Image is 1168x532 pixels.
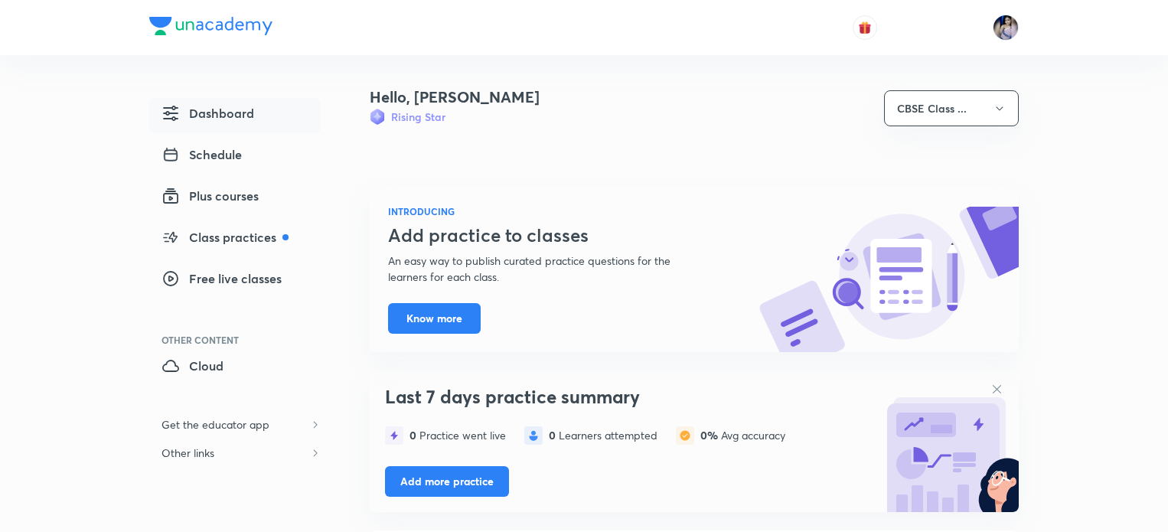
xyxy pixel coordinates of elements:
[759,207,1019,352] img: know-more
[853,15,877,40] button: avatar
[385,386,873,408] h3: Last 7 days practice summary
[149,410,282,439] h6: Get the educator app
[388,224,708,246] h3: Add practice to classes
[884,90,1019,126] button: CBSE Class ...
[881,374,1019,512] img: bg
[161,187,259,205] span: Plus courses
[385,466,509,497] button: Add more practice
[409,429,506,442] div: Practice went live
[149,222,321,257] a: Class practices
[676,426,694,445] img: statistics
[149,439,227,467] h6: Other links
[549,428,559,442] span: 0
[1032,472,1151,515] iframe: Help widget launcher
[700,429,785,442] div: Avg accuracy
[391,109,445,125] h6: Rising Star
[161,335,321,344] div: Other Content
[524,426,543,445] img: statistics
[161,104,254,122] span: Dashboard
[858,21,872,34] img: avatar
[388,204,708,218] h6: INTRODUCING
[161,269,282,288] span: Free live classes
[149,17,272,39] a: Company Logo
[409,428,419,442] span: 0
[549,429,657,442] div: Learners attempted
[149,98,321,133] a: Dashboard
[370,86,540,109] h4: Hello, [PERSON_NAME]
[700,428,721,442] span: 0%
[385,426,403,445] img: statistics
[149,181,321,216] a: Plus courses
[149,17,272,35] img: Company Logo
[993,15,1019,41] img: Tanya Gautam
[370,109,385,125] img: Badge
[149,139,321,175] a: Schedule
[388,253,708,285] p: An easy way to publish curated practice questions for the learners for each class.
[161,228,289,246] span: Class practices
[161,357,223,375] span: Cloud
[149,351,321,386] a: Cloud
[161,145,242,164] span: Schedule
[149,263,321,299] a: Free live classes
[388,303,481,334] button: Know more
